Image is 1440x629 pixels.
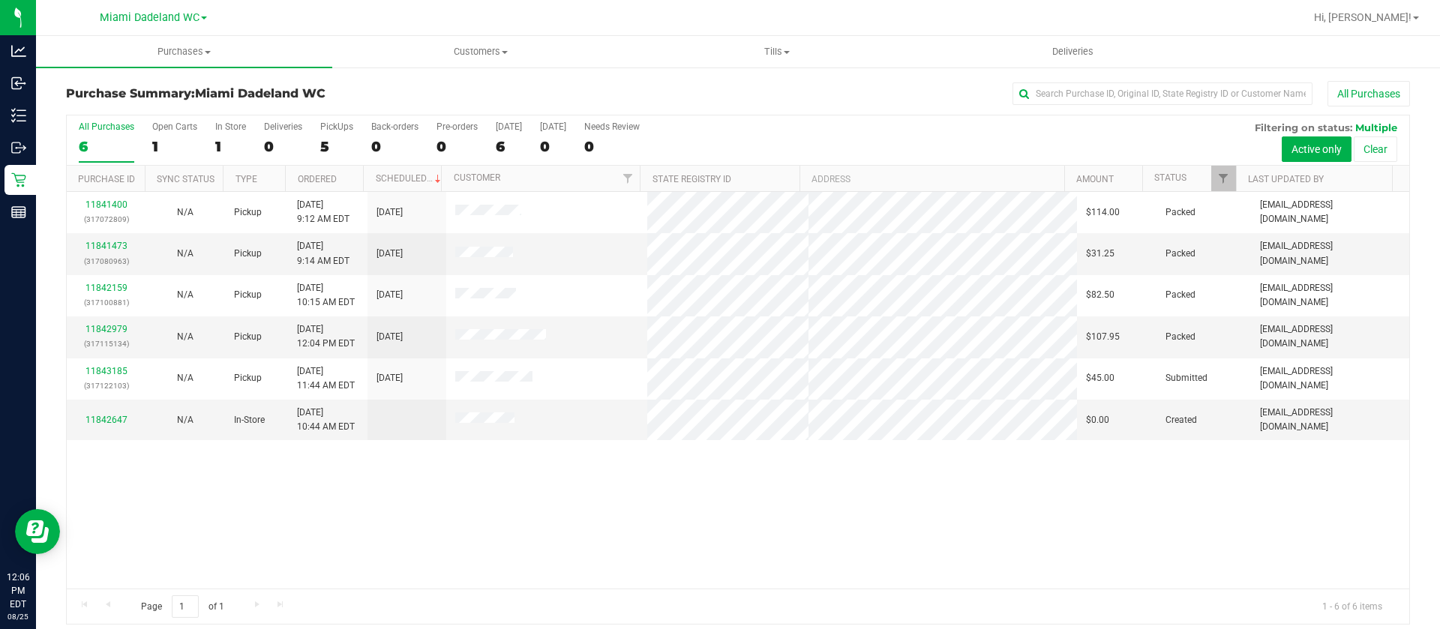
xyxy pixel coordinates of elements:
span: [DATE] 10:44 AM EDT [297,406,355,434]
a: Customer [454,172,500,183]
a: Purchase ID [78,174,135,184]
span: [DATE] [376,247,403,261]
span: [EMAIL_ADDRESS][DOMAIN_NAME] [1260,406,1400,434]
span: [DATE] 10:15 AM EDT [297,281,355,310]
inline-svg: Inventory [11,108,26,123]
span: Not Applicable [177,415,193,425]
span: Pickup [234,330,262,344]
div: Deliveries [264,121,302,132]
span: 1 - 6 of 6 items [1310,595,1394,618]
a: Customers [332,36,628,67]
button: N/A [177,205,193,220]
a: 11843185 [85,366,127,376]
div: 0 [436,138,478,155]
a: Ordered [298,174,337,184]
span: Pickup [234,371,262,385]
div: 5 [320,138,353,155]
span: Purchases [36,45,332,58]
a: 11841400 [85,199,127,210]
div: PickUps [320,121,353,132]
div: Open Carts [152,121,197,132]
div: [DATE] [540,121,566,132]
span: [DATE] 12:04 PM EDT [297,322,355,351]
span: Pickup [234,247,262,261]
input: 1 [172,595,199,619]
span: Packed [1165,330,1195,344]
div: Needs Review [584,121,640,132]
p: (317115134) [76,337,136,351]
span: [EMAIL_ADDRESS][DOMAIN_NAME] [1260,322,1400,351]
button: N/A [177,288,193,302]
a: 11842159 [85,283,127,293]
a: Status [1154,172,1186,183]
p: 12:06 PM EDT [7,571,29,611]
div: 0 [264,138,302,155]
a: Filter [1211,166,1236,191]
span: $82.50 [1086,288,1114,302]
span: $45.00 [1086,371,1114,385]
a: Sync Status [157,174,214,184]
a: Filter [615,166,640,191]
div: All Purchases [79,121,134,132]
a: Scheduled [376,173,444,184]
div: 0 [371,138,418,155]
a: Type [235,174,257,184]
span: Packed [1165,288,1195,302]
span: [EMAIL_ADDRESS][DOMAIN_NAME] [1260,364,1400,393]
span: Created [1165,413,1197,427]
div: In Store [215,121,246,132]
a: State Registry ID [652,174,731,184]
span: [DATE] 9:14 AM EDT [297,239,349,268]
span: [DATE] 11:44 AM EDT [297,364,355,393]
span: Not Applicable [177,331,193,342]
h3: Purchase Summary: [66,87,514,100]
button: N/A [177,413,193,427]
span: Packed [1165,247,1195,261]
inline-svg: Reports [11,205,26,220]
div: [DATE] [496,121,522,132]
span: Packed [1165,205,1195,220]
span: Not Applicable [177,373,193,383]
span: $31.25 [1086,247,1114,261]
span: [EMAIL_ADDRESS][DOMAIN_NAME] [1260,281,1400,310]
div: 6 [79,138,134,155]
span: In-Store [234,413,265,427]
a: Amount [1076,174,1114,184]
span: $0.00 [1086,413,1109,427]
p: (317072809) [76,212,136,226]
span: Filtering on status: [1255,121,1352,133]
span: Multiple [1355,121,1397,133]
span: [EMAIL_ADDRESS][DOMAIN_NAME] [1260,239,1400,268]
span: Tills [629,45,924,58]
button: N/A [177,371,193,385]
iframe: Resource center [15,509,60,554]
button: All Purchases [1327,81,1410,106]
span: Pickup [234,288,262,302]
p: 08/25 [7,611,29,622]
span: $114.00 [1086,205,1120,220]
span: [DATE] [376,288,403,302]
p: (317100881) [76,295,136,310]
a: 11841473 [85,241,127,251]
input: Search Purchase ID, Original ID, State Registry ID or Customer Name... [1012,82,1312,105]
span: [DATE] [376,371,403,385]
button: N/A [177,330,193,344]
span: Hi, [PERSON_NAME]! [1314,11,1411,23]
div: 1 [215,138,246,155]
div: 0 [584,138,640,155]
button: N/A [177,247,193,261]
span: Miami Dadeland WC [100,11,199,24]
span: Page of 1 [128,595,236,619]
div: 0 [540,138,566,155]
a: 11842647 [85,415,127,425]
span: Pickup [234,205,262,220]
span: Not Applicable [177,207,193,217]
span: [EMAIL_ADDRESS][DOMAIN_NAME] [1260,198,1400,226]
span: Submitted [1165,371,1207,385]
inline-svg: Inbound [11,76,26,91]
p: (317080963) [76,254,136,268]
a: Last Updated By [1248,174,1324,184]
a: Tills [628,36,925,67]
button: Active only [1282,136,1351,162]
div: Back-orders [371,121,418,132]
